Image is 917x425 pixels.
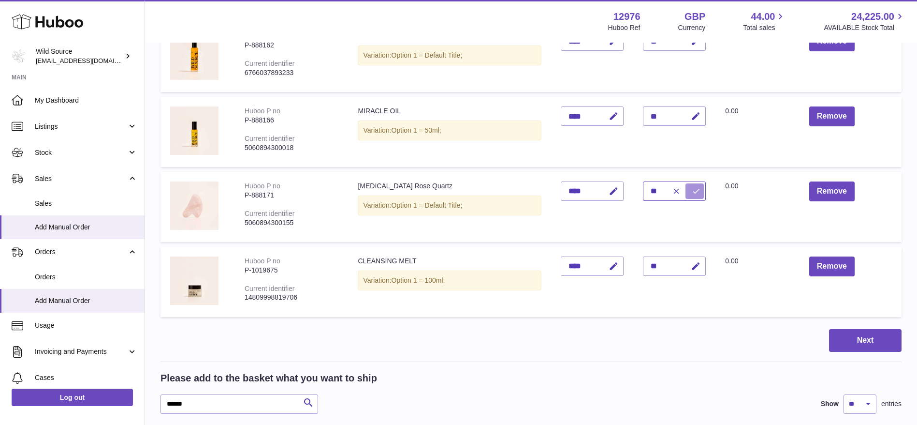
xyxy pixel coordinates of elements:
span: 24,225.00 [851,10,894,23]
span: Sales [35,199,137,208]
img: internalAdmin-12976@internal.huboo.com [12,49,26,63]
div: Current identifier [245,60,295,67]
span: Listings [35,122,127,131]
div: Wild Source [36,47,123,65]
span: 0.00 [725,257,738,265]
span: 44.00 [751,10,775,23]
span: 0.00 [725,107,738,115]
strong: 12976 [613,10,640,23]
div: 5060894300018 [245,143,338,152]
span: AVAILABLE Stock Total [824,23,905,32]
div: P-888162 [245,41,338,50]
strong: GBP [684,10,705,23]
div: Variation: [358,121,541,140]
div: Variation: [358,46,541,65]
span: Option 1 = Default Title; [392,51,463,59]
span: Invoicing and Payments [35,347,127,356]
label: Show [821,399,839,409]
span: Option 1 = Default Title; [392,201,463,209]
span: [EMAIL_ADDRESS][DOMAIN_NAME] [36,57,142,64]
span: entries [881,399,902,409]
span: Sales [35,174,127,183]
span: My Dashboard [35,96,137,105]
img: GOLDEN HOUR [170,31,218,80]
div: 6766037893233 [245,68,338,77]
div: Currency [678,23,706,32]
div: Current identifier [245,135,295,142]
a: 24,225.00 AVAILABLE Stock Total [824,10,905,32]
span: Orders [35,273,137,282]
span: Cases [35,373,137,382]
span: Option 1 = 100ml; [392,276,445,284]
span: Option 1 = 50ml; [392,126,441,134]
h2: Please add to the basket what you want to ship [160,372,377,385]
span: Orders [35,247,127,257]
div: 5060894300155 [245,218,338,228]
div: Huboo P no [245,182,280,190]
span: Usage [35,321,137,330]
td: [MEDICAL_DATA] Rose Quartz [348,172,551,242]
button: Remove [809,106,855,126]
div: Variation: [358,271,541,290]
div: Huboo Ref [608,23,640,32]
span: Add Manual Order [35,296,137,305]
div: Huboo P no [245,107,280,115]
button: Remove [809,182,855,201]
div: P-1019675 [245,266,338,275]
span: Stock [35,148,127,157]
span: Add Manual Order [35,223,137,232]
img: MIRACLE OIL [170,106,218,155]
div: P-888166 [245,116,338,125]
img: GUA SHA Rose Quartz [170,182,218,230]
td: GOLDEN HOUR [348,22,551,92]
span: 0.00 [725,182,738,190]
div: Current identifier [245,210,295,217]
div: Current identifier [245,285,295,292]
span: Total sales [743,23,786,32]
img: CLEANSING MELT [170,257,218,305]
div: P-888171 [245,191,338,200]
button: Remove [809,257,855,276]
td: CLEANSING MELT [348,247,551,317]
a: 44.00 Total sales [743,10,786,32]
a: Log out [12,389,133,406]
div: Variation: [358,196,541,215]
div: Huboo P no [245,257,280,265]
div: 14809998819706 [245,293,338,302]
button: Next [829,329,902,352]
td: MIRACLE OIL [348,97,551,167]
